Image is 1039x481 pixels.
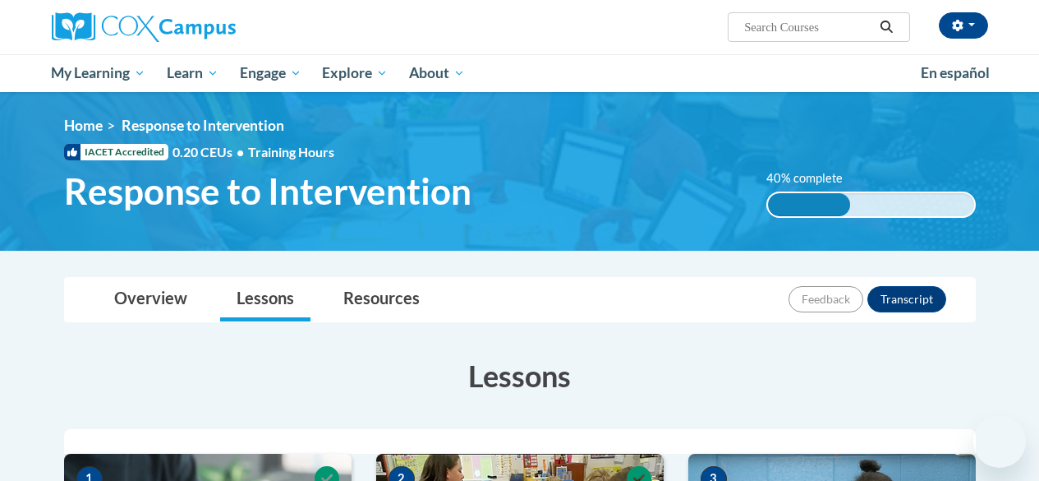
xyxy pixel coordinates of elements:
a: Lessons [220,278,310,321]
label: 40% complete [766,169,861,187]
a: My Learning [41,54,157,92]
span: Training Hours [248,144,334,160]
a: Overview [98,278,204,321]
button: Search [874,17,899,37]
a: Learn [156,54,229,92]
a: Engage [229,54,312,92]
iframe: Button to launch messaging window [973,415,1026,468]
div: 40% complete [768,193,850,216]
a: Resources [327,278,436,321]
button: Account Settings [939,12,988,39]
span: Explore [322,63,388,83]
span: Response to Intervention [64,169,471,213]
span: My Learning [51,63,145,83]
input: Search Courses [742,17,874,37]
div: Main menu [39,54,1000,92]
a: About [398,54,476,92]
span: Learn [167,63,218,83]
a: Explore [311,54,398,92]
span: 0.20 CEUs [172,143,248,161]
a: Home [64,117,103,134]
button: Feedback [788,286,863,312]
span: Response to Intervention [122,117,284,134]
button: Transcript [867,286,946,312]
span: En español [921,64,990,81]
a: Cox Campus [52,12,347,42]
span: Engage [240,63,301,83]
span: About [409,63,465,83]
h3: Lessons [64,355,976,396]
span: IACET Accredited [64,144,168,160]
img: Cox Campus [52,12,236,42]
span: • [237,144,244,160]
a: En español [910,56,1000,90]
